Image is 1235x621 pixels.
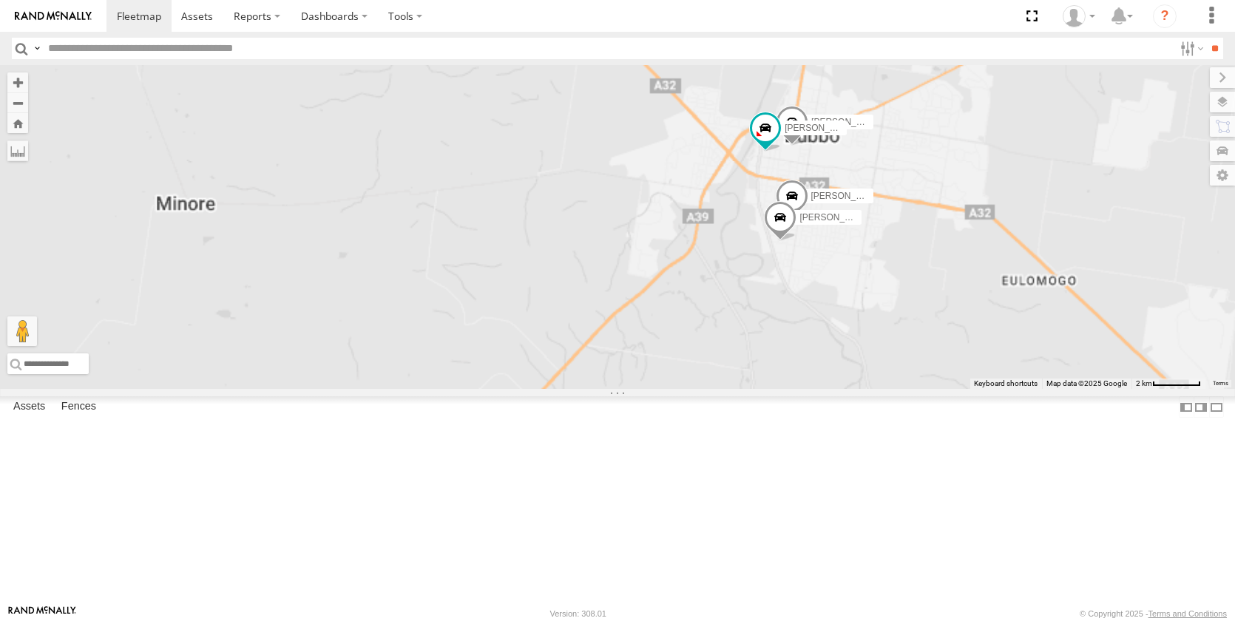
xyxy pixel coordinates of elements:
span: Map data ©2025 Google [1046,379,1127,387]
span: [PERSON_NAME] [PERSON_NAME] New [799,213,968,223]
button: Zoom out [7,92,28,113]
div: © Copyright 2025 - [1080,609,1227,618]
label: Hide Summary Table [1209,396,1224,418]
span: [PERSON_NAME] [811,117,884,127]
button: Map scale: 2 km per 62 pixels [1131,379,1205,389]
span: 2 km [1136,379,1152,387]
button: Keyboard shortcuts [974,379,1038,389]
a: Terms (opens in new tab) [1213,381,1228,387]
span: [PERSON_NAME] [811,191,884,201]
i: ? [1153,4,1177,28]
label: Assets [6,397,53,418]
label: Search Query [31,38,43,59]
label: Search Filter Options [1174,38,1206,59]
button: Drag Pegman onto the map to open Street View [7,316,37,346]
label: Fences [54,397,104,418]
div: Version: 308.01 [550,609,606,618]
span: [PERSON_NAME] [785,123,858,134]
div: Jake Allan [1058,5,1100,27]
button: Zoom Home [7,113,28,133]
label: Dock Summary Table to the Right [1194,396,1208,418]
img: rand-logo.svg [15,11,92,21]
a: Terms and Conditions [1148,609,1227,618]
a: Visit our Website [8,606,76,621]
label: Measure [7,140,28,161]
label: Dock Summary Table to the Left [1179,396,1194,418]
label: Map Settings [1210,165,1235,186]
button: Zoom in [7,72,28,92]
